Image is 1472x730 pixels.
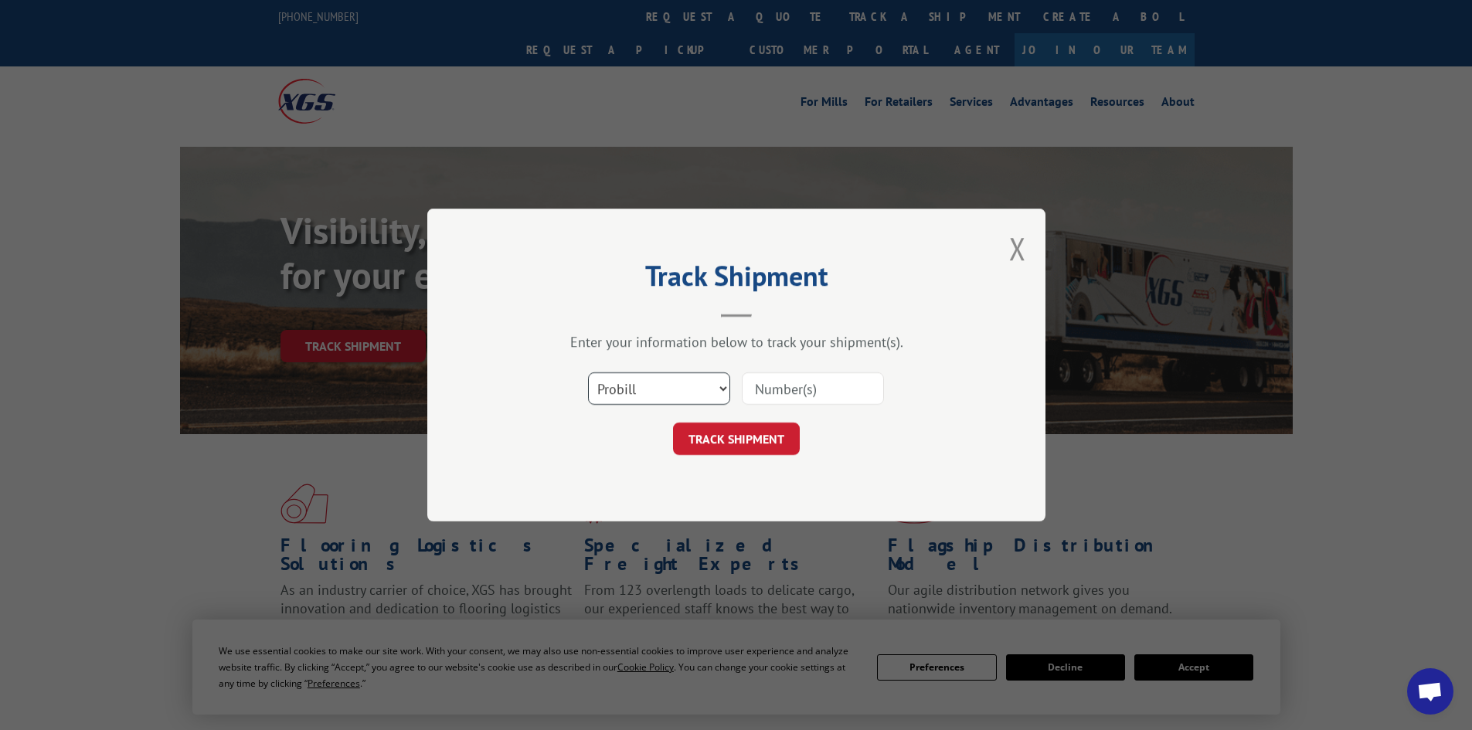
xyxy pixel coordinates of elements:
button: TRACK SHIPMENT [673,423,800,455]
input: Number(s) [742,372,884,405]
div: Enter your information below to track your shipment(s). [505,333,968,351]
h2: Track Shipment [505,265,968,294]
button: Close modal [1009,228,1026,269]
div: Open chat [1407,668,1453,715]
